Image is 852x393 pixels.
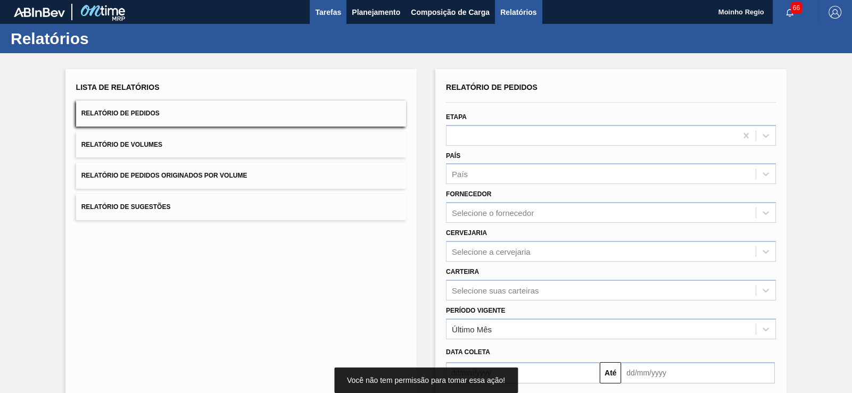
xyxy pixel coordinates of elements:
[11,32,200,45] h1: Relatórios
[452,324,492,333] div: Último Mês
[452,286,539,295] div: Selecione suas carteiras
[446,152,460,160] label: País
[76,83,160,91] span: Lista de Relatórios
[500,6,536,19] span: Relatórios
[76,132,406,158] button: Relatório de Volumes
[352,6,400,19] span: Planejamento
[446,83,537,91] span: Relatório de Pedidos
[452,208,534,218] div: Selecione o fornecedor
[76,163,406,189] button: Relatório de Pedidos Originados por Volume
[446,190,491,198] label: Fornecedor
[81,141,162,148] span: Relatório de Volumes
[829,6,841,19] img: Logout
[446,307,505,314] label: Período Vigente
[76,194,406,220] button: Relatório de Sugestões
[452,170,468,179] div: País
[621,362,775,383] input: dd/mm/yyyy
[315,6,341,19] span: Tarefas
[446,229,487,237] label: Cervejaria
[773,5,807,20] button: Notificações
[81,172,247,179] span: Relatório de Pedidos Originados por Volume
[347,376,505,384] span: Você não tem permissão para tomar essa ação!
[76,101,406,127] button: Relatório de Pedidos
[446,362,600,383] input: dd/mm/yyyy
[411,6,490,19] span: Composição de Carga
[446,113,467,121] label: Etapa
[14,7,65,17] img: TNhmsLtSVTkK8tSr43FrP2fwEKptu5GPRR3wAAAABJRU5ErkJggg==
[452,247,531,256] div: Selecione a cervejaria
[446,268,479,275] label: Carteira
[81,110,160,117] span: Relatório de Pedidos
[791,2,802,14] span: 66
[600,362,621,383] button: Até
[81,203,171,211] span: Relatório de Sugestões
[446,348,490,356] span: Data coleta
